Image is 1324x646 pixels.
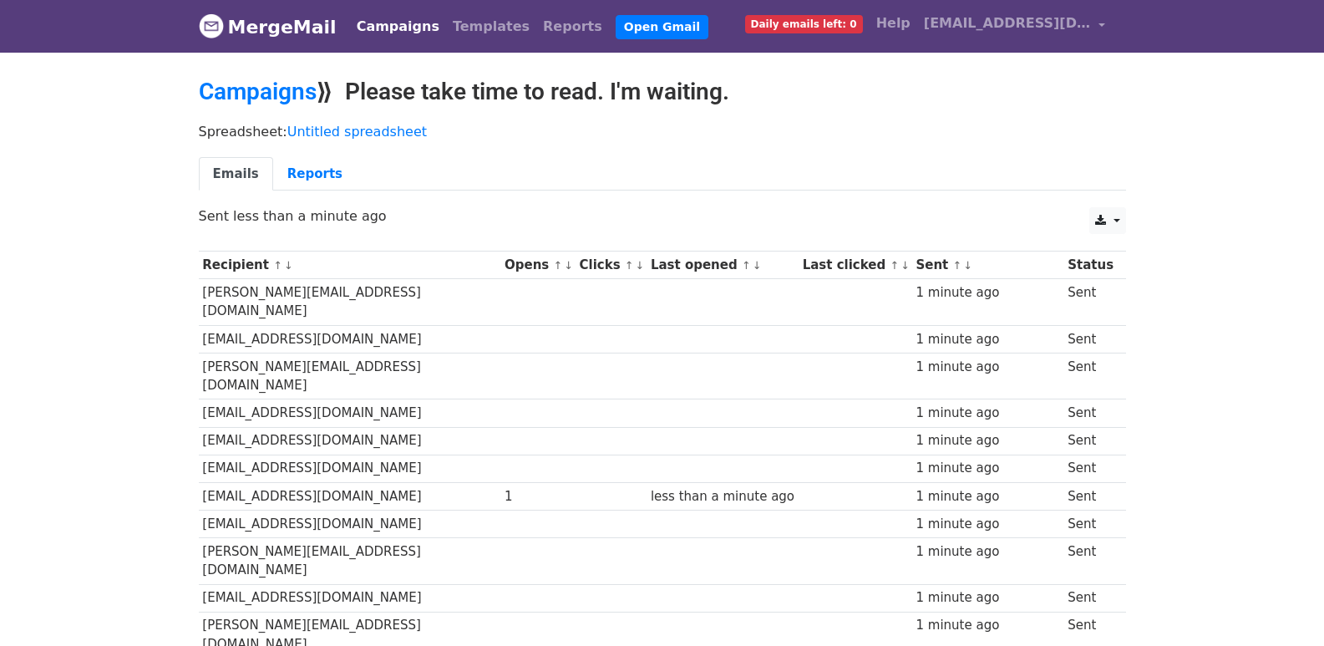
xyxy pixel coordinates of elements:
[199,537,501,584] td: [PERSON_NAME][EMAIL_ADDRESS][DOMAIN_NAME]
[199,157,273,191] a: Emails
[924,13,1091,33] span: [EMAIL_ADDRESS][DOMAIN_NAME]
[199,510,501,537] td: [EMAIL_ADDRESS][DOMAIN_NAME]
[870,7,917,40] a: Help
[1063,510,1117,537] td: Sent
[753,259,762,272] a: ↓
[1063,427,1117,455] td: Sent
[273,259,282,272] a: ↑
[799,252,912,279] th: Last clicked
[647,252,799,279] th: Last opened
[1063,325,1117,353] td: Sent
[199,13,224,38] img: MergeMail logo
[916,358,1059,377] div: 1 minute ago
[963,259,972,272] a: ↓
[636,259,645,272] a: ↓
[1063,455,1117,482] td: Sent
[199,482,501,510] td: [EMAIL_ADDRESS][DOMAIN_NAME]
[500,252,576,279] th: Opens
[273,157,357,191] a: Reports
[564,259,573,272] a: ↓
[576,252,647,279] th: Clicks
[199,427,501,455] td: [EMAIL_ADDRESS][DOMAIN_NAME]
[890,259,899,272] a: ↑
[199,584,501,612] td: [EMAIL_ADDRESS][DOMAIN_NAME]
[912,252,1064,279] th: Sent
[916,431,1059,450] div: 1 minute ago
[916,459,1059,478] div: 1 minute ago
[199,207,1126,225] p: Sent less than a minute ago
[199,78,317,105] a: Campaigns
[446,10,536,43] a: Templates
[900,259,910,272] a: ↓
[625,259,634,272] a: ↑
[284,259,293,272] a: ↓
[350,10,446,43] a: Campaigns
[916,283,1059,303] div: 1 minute ago
[738,7,870,40] a: Daily emails left: 0
[536,10,609,43] a: Reports
[199,279,501,326] td: [PERSON_NAME][EMAIL_ADDRESS][DOMAIN_NAME]
[199,252,501,279] th: Recipient
[916,404,1059,423] div: 1 minute ago
[1063,399,1117,427] td: Sent
[1063,482,1117,510] td: Sent
[199,325,501,353] td: [EMAIL_ADDRESS][DOMAIN_NAME]
[616,15,708,39] a: Open Gmail
[916,542,1059,562] div: 1 minute ago
[199,9,337,44] a: MergeMail
[953,259,962,272] a: ↑
[1063,537,1117,584] td: Sent
[742,259,751,272] a: ↑
[553,259,562,272] a: ↑
[505,487,571,506] div: 1
[916,515,1059,534] div: 1 minute ago
[199,399,501,427] td: [EMAIL_ADDRESS][DOMAIN_NAME]
[199,78,1126,106] h2: ⟫ Please take time to read. I'm waiting.
[1063,279,1117,326] td: Sent
[199,455,501,482] td: [EMAIL_ADDRESS][DOMAIN_NAME]
[287,124,427,140] a: Untitled spreadsheet
[199,353,501,399] td: [PERSON_NAME][EMAIL_ADDRESS][DOMAIN_NAME]
[916,588,1059,608] div: 1 minute ago
[651,487,794,506] div: less than a minute ago
[916,330,1059,349] div: 1 minute ago
[1063,353,1117,399] td: Sent
[1063,252,1117,279] th: Status
[199,123,1126,140] p: Spreadsheet:
[745,15,863,33] span: Daily emails left: 0
[916,616,1059,635] div: 1 minute ago
[917,7,1113,46] a: [EMAIL_ADDRESS][DOMAIN_NAME]
[1063,584,1117,612] td: Sent
[916,487,1059,506] div: 1 minute ago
